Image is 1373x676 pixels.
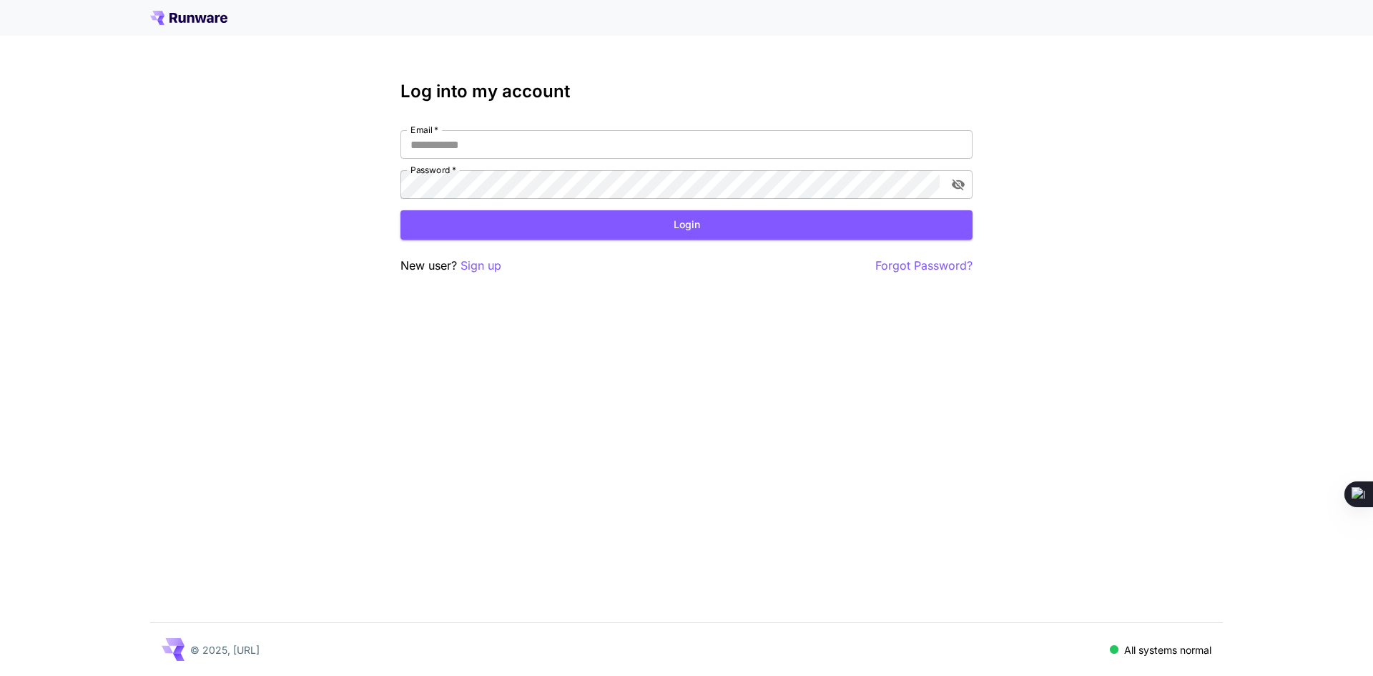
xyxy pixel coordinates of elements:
p: All systems normal [1124,642,1211,657]
button: Forgot Password? [875,257,973,275]
button: Sign up [461,257,501,275]
label: Password [410,164,456,176]
p: © 2025, [URL] [190,642,260,657]
button: toggle password visibility [945,172,971,197]
label: Email [410,124,438,136]
button: Login [400,210,973,240]
p: New user? [400,257,501,275]
h3: Log into my account [400,82,973,102]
